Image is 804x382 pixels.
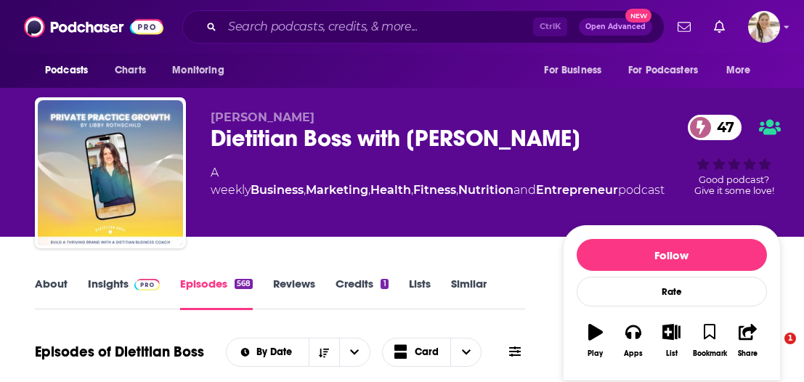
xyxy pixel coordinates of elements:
span: For Podcasters [628,60,698,81]
span: Monitoring [172,60,224,81]
button: Play [577,314,614,367]
button: Open AdvancedNew [579,18,652,36]
a: Show notifications dropdown [708,15,731,39]
button: Sort Direction [309,338,339,366]
div: Share [738,349,758,358]
button: List [652,314,690,367]
span: More [726,60,751,81]
div: A weekly podcast [211,164,665,199]
button: open menu [227,347,309,357]
div: 568 [235,279,253,289]
a: Entrepreneur [536,183,618,197]
h2: Choose List sort [226,338,370,367]
button: open menu [35,57,107,84]
button: Share [728,314,766,367]
span: 1 [784,333,796,344]
span: Charts [115,60,146,81]
span: Podcasts [45,60,88,81]
span: , [368,183,370,197]
span: New [625,9,651,23]
a: Nutrition [458,183,513,197]
button: open menu [619,57,719,84]
img: Podchaser Pro [134,279,160,290]
a: About [35,277,68,310]
button: open menu [534,57,620,84]
span: Card [415,347,439,357]
a: Show notifications dropdown [672,15,697,39]
div: Search podcasts, credits, & more... [182,10,665,44]
input: Search podcasts, credits, & more... [222,15,533,38]
button: Bookmark [691,314,728,367]
button: Choose View [382,338,482,367]
button: open menu [716,57,769,84]
span: , [411,183,413,197]
h1: Episodes of Dietitian Boss [35,343,204,361]
img: Podchaser - Follow, Share and Rate Podcasts [24,13,163,41]
span: Logged in as acquavie [748,11,780,43]
iframe: Intercom live chat [755,333,789,367]
button: open menu [162,57,243,84]
span: and [513,183,536,197]
a: Credits1 [336,277,388,310]
a: Lists [409,277,431,310]
span: 47 [702,115,742,140]
span: Good podcast? Give it some love! [694,174,774,196]
span: , [304,183,306,197]
a: Charts [105,57,155,84]
span: By Date [256,347,297,357]
img: Dietitian Boss with Libby Rothschild [38,100,183,245]
a: Health [370,183,411,197]
a: Episodes568 [180,277,253,310]
a: Business [251,183,304,197]
div: List [666,349,678,358]
button: open menu [339,338,370,366]
span: For Business [544,60,601,81]
button: Follow [577,239,767,271]
span: Open Advanced [585,23,646,31]
div: Play [588,349,603,358]
a: Reviews [273,277,315,310]
a: Similar [451,277,487,310]
div: 47Good podcast? Give it some love! [688,110,781,200]
div: 1 [381,279,388,289]
span: [PERSON_NAME] [211,110,314,124]
span: , [456,183,458,197]
a: 47 [688,115,742,140]
a: InsightsPodchaser Pro [88,277,160,310]
a: Marketing [306,183,368,197]
button: Apps [614,314,652,367]
div: Bookmark [693,349,727,358]
img: User Profile [748,11,780,43]
a: Fitness [413,183,456,197]
span: Ctrl K [533,17,567,36]
div: Apps [624,349,643,358]
button: Show profile menu [748,11,780,43]
div: Rate [577,277,767,306]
